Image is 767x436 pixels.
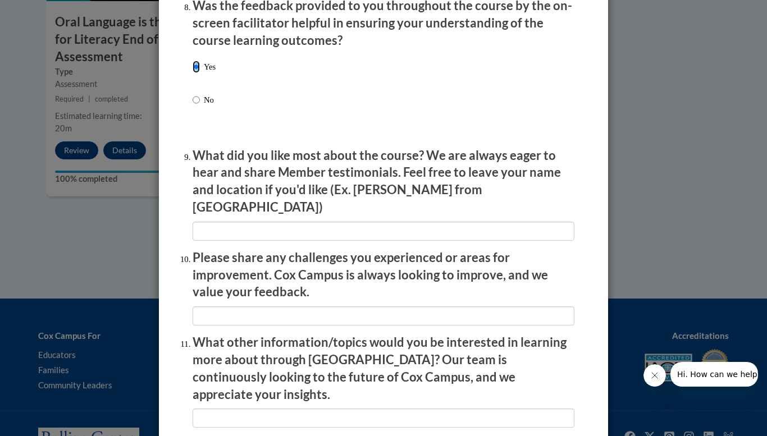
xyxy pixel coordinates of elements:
span: Hi. How can we help? [7,8,91,17]
p: Yes [204,61,216,73]
input: Yes [193,61,200,73]
iframe: Close message [643,364,666,387]
iframe: Message from company [670,362,758,387]
p: What did you like most about the course? We are always eager to hear and share Member testimonial... [193,147,574,216]
input: No [193,94,200,106]
p: What other information/topics would you be interested in learning more about through [GEOGRAPHIC_... [193,334,574,403]
p: No [204,94,216,106]
p: Please share any challenges you experienced or areas for improvement. Cox Campus is always lookin... [193,249,574,301]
